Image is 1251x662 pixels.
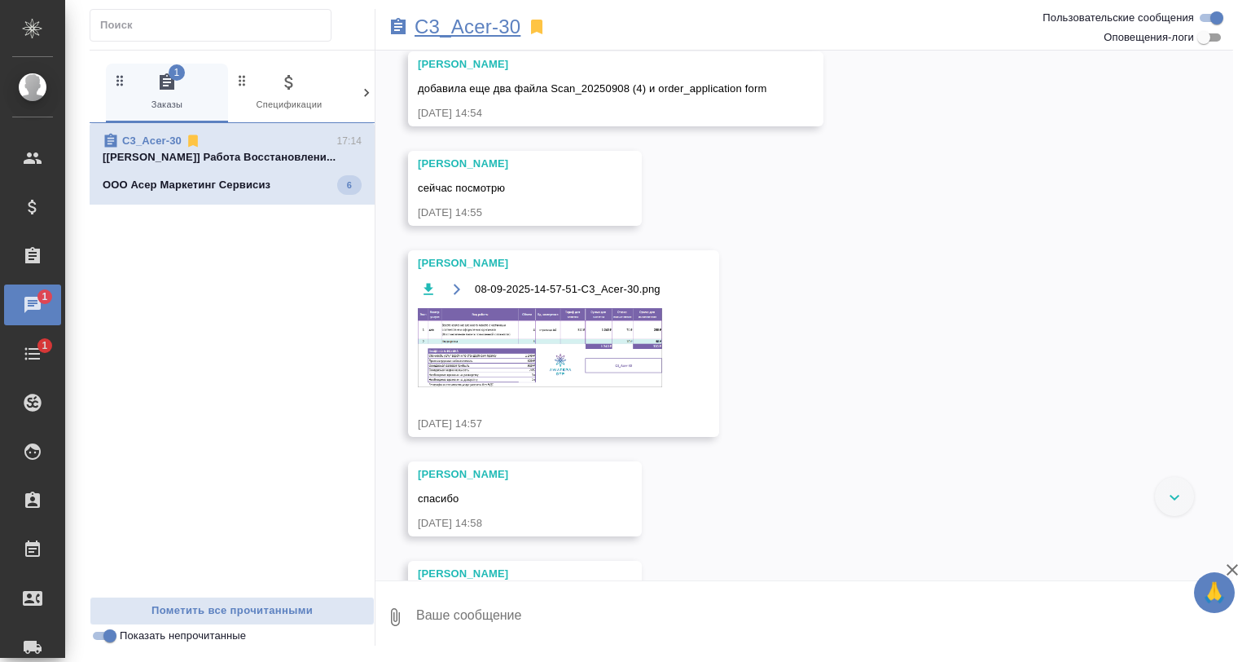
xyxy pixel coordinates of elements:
[418,182,505,194] span: сейчас посмотрю
[169,64,185,81] span: 1
[357,73,466,113] span: Клиенты
[475,281,661,298] span: 08-09-2025-14-57-51-C3_Acer-30.png
[418,280,438,300] button: Скачать
[418,82,766,95] span: добавила еще два файла Scan_20250908 (4) и order_application form
[418,56,766,73] div: [PERSON_NAME]
[336,133,362,149] p: 17:14
[1042,10,1194,26] span: Пользовательские сообщения
[32,338,57,354] span: 1
[418,308,662,387] img: 08-09-2025-14-57-51-C3_Acer-30.png
[122,135,182,147] a: C3_Acer-30
[120,628,246,644] span: Показать непрочитанные
[418,515,585,532] div: [DATE] 14:58
[4,333,61,374] a: 1
[418,492,459,505] span: спасибо
[337,177,362,193] span: 6
[446,280,467,300] button: Открыть на драйве
[235,73,344,113] span: Спецификации
[4,285,61,325] a: 1
[112,73,128,88] svg: Зажми и перетащи, чтобы поменять порядок вкладок
[415,19,520,35] a: C3_Acer-30
[418,205,585,221] div: [DATE] 14:55
[235,73,250,88] svg: Зажми и перетащи, чтобы поменять порядок вкладок
[1194,572,1235,613] button: 🙏
[418,156,585,172] div: [PERSON_NAME]
[90,123,375,205] div: C3_Acer-3017:14[[PERSON_NAME]] Работа Восстановлени...ООО Асер Маркетинг Сервисиз6
[418,105,766,121] div: [DATE] 14:54
[112,73,222,113] span: Заказы
[418,255,662,271] div: [PERSON_NAME]
[418,466,585,483] div: [PERSON_NAME]
[418,566,585,582] div: [PERSON_NAME]
[103,177,270,193] p: ООО Асер Маркетинг Сервисиз
[1104,29,1194,46] span: Оповещения-логи
[1201,576,1228,610] span: 🙏
[418,416,662,432] div: [DATE] 14:57
[99,602,366,620] span: Пометить все прочитанными
[357,73,372,88] svg: Зажми и перетащи, чтобы поменять порядок вкладок
[90,597,375,625] button: Пометить все прочитанными
[32,289,57,305] span: 1
[100,14,331,37] input: Поиск
[103,149,362,165] p: [[PERSON_NAME]] Работа Восстановлени...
